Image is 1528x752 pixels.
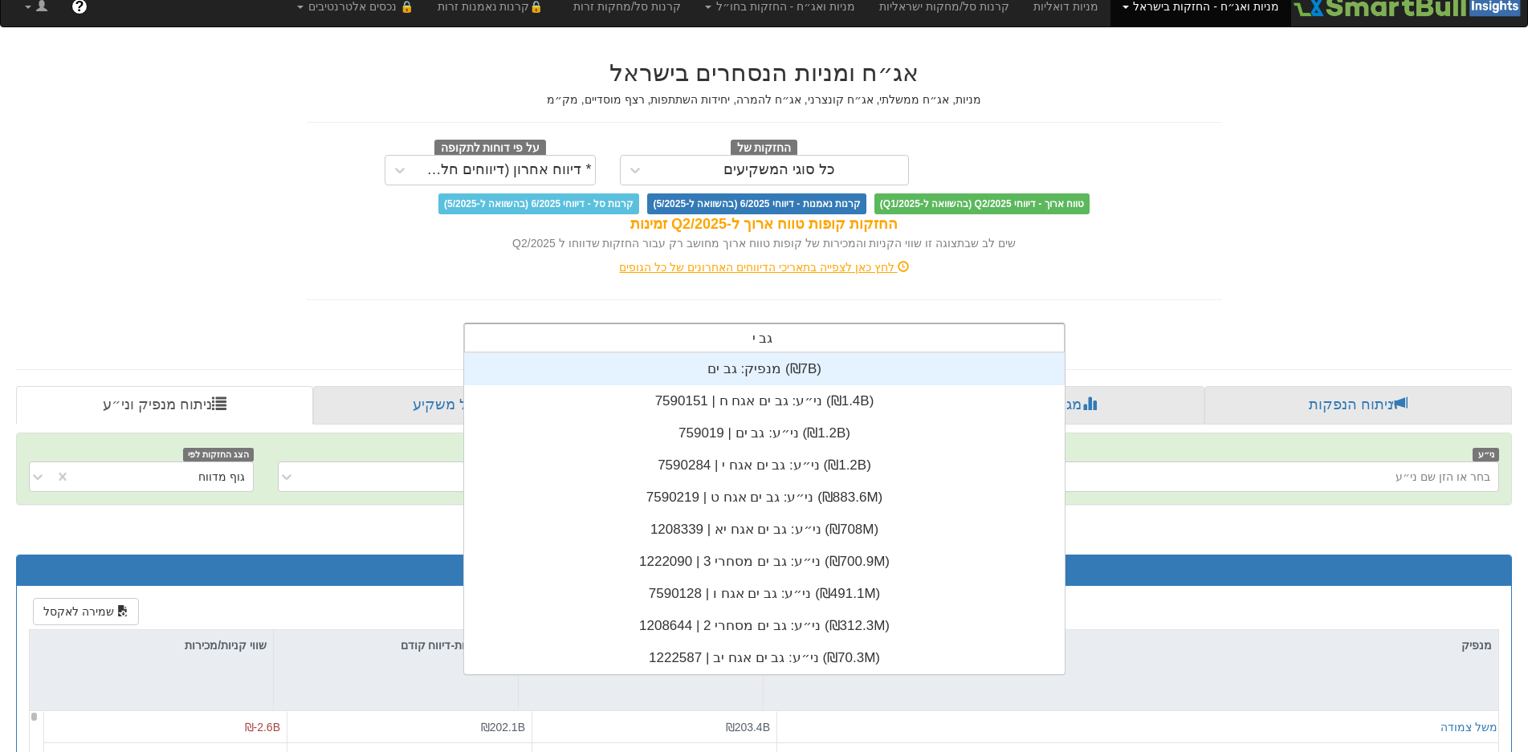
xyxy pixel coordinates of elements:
[183,448,254,461] span: הצג החזקות לפי
[198,469,245,485] div: גוף מדווח
[464,353,1065,674] div: grid
[874,193,1090,214] span: טווח ארוך - דיווחי Q2/2025 (בהשוואה ל-Q1/2025)
[464,514,1065,546] div: ני״ע: ‏גב ים אגח יא | 1208339 ‎(₪708M)‎
[464,578,1065,610] div: ני״ע: ‏גב ים אגח ו | 7590128 ‎(₪491.1M)‎
[33,598,139,625] button: שמירה לאקסל
[464,482,1065,514] div: ני״ע: ‏גב ים אגח ט | 7590219 ‎(₪883.6M)‎
[30,630,273,661] div: שווי קניות/מכירות
[1204,386,1512,425] a: ניתוח הנפקות
[16,386,313,425] a: ניתוח מנפיק וני״ע
[418,162,592,178] div: * דיווח אחרון (דיווחים חלקיים)
[723,162,835,178] div: כל סוגי המשקיעים
[764,630,1498,661] div: מנפיק
[464,353,1065,385] div: מנפיק: ‏גב ים ‎(₪7B)‎
[726,721,770,734] span: ₪203.4B
[464,610,1065,642] div: ני״ע: ‏גב ים מסחרי 2 | 1208644 ‎(₪312.3M)‎
[313,386,615,425] a: פרופיל משקיע
[307,59,1222,86] h2: אג״ח ומניות הנסחרים בישראל
[1473,448,1499,461] span: ני״ע
[274,630,518,661] div: שווי החזקות-דיווח קודם
[481,721,525,734] span: ₪202.1B
[245,721,280,734] span: ₪-2.6B
[438,193,639,214] span: קרנות סל - דיווחי 6/2025 (בהשוואה ל-5/2025)
[464,642,1065,674] div: ני״ע: ‏גב ים אגח יב | 1222587 ‎(₪70.3M)‎
[647,193,866,214] span: קרנות נאמנות - דיווחי 6/2025 (בהשוואה ל-5/2025)
[295,259,1234,275] div: לחץ כאן לצפייה בתאריכי הדיווחים האחרונים של כל הגופים
[434,140,546,157] span: על פי דוחות לתקופה
[307,214,1222,235] div: החזקות קופות טווח ארוך ל-Q2/2025 זמינות
[29,563,1499,578] h3: סה״כ החזקות לכל מנפיק
[464,546,1065,578] div: ני״ע: ‏גב ים מסחרי 3 | 1222090 ‎(₪700.9M)‎
[307,235,1222,251] div: שים לב שבתצוגה זו שווי הקניות והמכירות של קופות טווח ארוך מחושב רק עבור החזקות שדווחו ל Q2/2025
[731,140,798,157] span: החזקות של
[1440,719,1506,735] button: ממשל צמודה
[307,94,1222,106] h5: מניות, אג״ח ממשלתי, אג״ח קונצרני, אג״ח להמרה, יחידות השתתפות, רצף מוסדיים, מק״מ
[1396,469,1490,485] div: בחר או הזן שם ני״ע
[464,449,1065,482] div: ני״ע: ‏גב ים אגח י | 7590284 ‎(₪1.2B)‎
[464,417,1065,449] div: ני״ע: ‏גב ים | 759019 ‎(₪1.2B)‎
[464,385,1065,417] div: ני״ע: ‏גב ים אגח ח | 7590151 ‎(₪1.4B)‎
